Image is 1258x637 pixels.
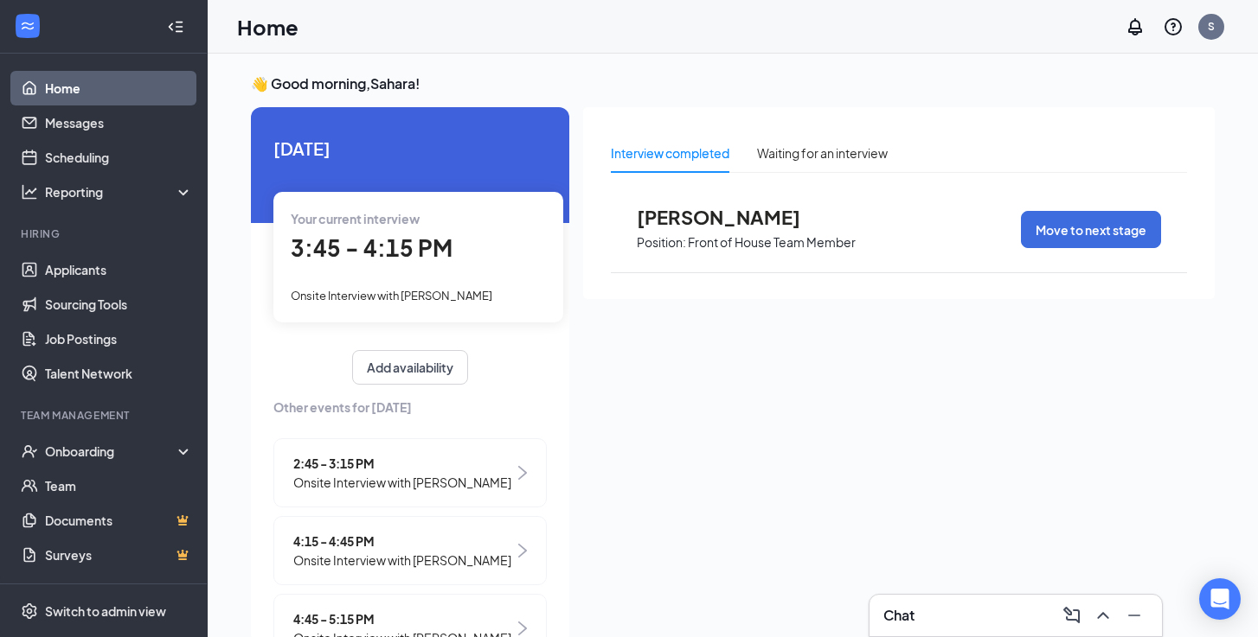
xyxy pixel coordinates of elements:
div: Onboarding [45,443,178,460]
svg: Settings [21,602,38,620]
a: Team [45,468,193,503]
h1: Home [237,12,298,41]
button: ChevronUp [1089,602,1117,629]
svg: Notifications [1125,16,1146,37]
svg: QuestionInfo [1163,16,1184,37]
span: 4:45 - 5:15 PM [293,609,511,628]
div: Waiting for an interview [757,143,888,162]
button: Minimize [1120,602,1148,629]
button: Move to next stage [1021,211,1161,248]
span: Onsite Interview with [PERSON_NAME] [293,473,511,492]
p: Front of House Team Member [688,234,856,251]
span: [PERSON_NAME] [637,206,827,228]
svg: WorkstreamLogo [19,17,36,35]
div: Reporting [45,183,194,201]
span: Other events for [DATE] [273,398,547,417]
span: Onsite Interview with [PERSON_NAME] [291,289,492,303]
svg: Analysis [21,183,38,201]
h3: Chat [883,606,915,625]
div: Hiring [21,226,189,241]
svg: Collapse [167,18,184,35]
svg: ChevronUp [1093,605,1114,626]
a: Sourcing Tools [45,287,193,322]
div: Switch to admin view [45,602,166,620]
button: ComposeMessage [1058,602,1086,629]
a: Applicants [45,252,193,287]
span: Onsite Interview with [PERSON_NAME] [293,551,511,570]
div: Interview completed [611,143,729,162]
h3: 👋 Good morning, Sahara ! [251,74,1215,93]
a: DocumentsCrown [45,503,193,538]
span: [DATE] [273,135,547,162]
div: Open Intercom Messenger [1199,578,1241,620]
a: SurveysCrown [45,538,193,572]
a: Job Postings [45,322,193,356]
span: Your current interview [291,211,420,226]
div: Team Management [21,408,189,423]
p: Position: [637,234,686,251]
span: 2:45 - 3:15 PM [293,454,511,473]
span: 4:15 - 4:45 PM [293,532,511,551]
span: 3:45 - 4:15 PM [291,233,452,262]
a: Home [45,71,193,105]
svg: ComposeMessage [1062,605,1082,626]
button: Add availability [352,350,468,385]
a: Messages [45,105,193,140]
a: Scheduling [45,140,193,175]
svg: Minimize [1124,605,1145,626]
svg: UserCheck [21,443,38,460]
a: Talent Network [45,356,193,391]
div: S [1208,19,1215,34]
